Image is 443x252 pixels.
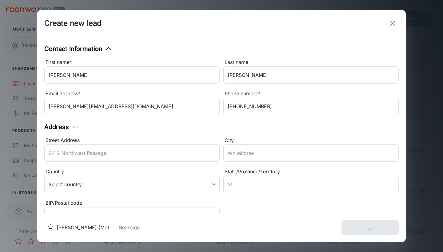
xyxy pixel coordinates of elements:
[223,144,399,162] input: Whitehorse
[119,224,140,231] button: Reassign
[223,136,399,144] div: City
[57,224,109,231] p: [PERSON_NAME] (Me)
[44,168,220,176] div: Country
[44,90,220,98] div: Email address
[223,168,399,176] div: State/Province/Territory
[44,58,220,66] div: First name
[44,144,220,162] input: 2412 Northwest Passage
[44,18,102,29] h1: Create new lead
[44,44,112,53] button: Contact Information
[386,17,399,30] button: exit
[223,66,399,84] input: Doe
[44,207,220,224] input: J1U 3L7
[44,136,220,144] div: Street Address
[44,98,220,115] input: myname@example.com
[44,176,220,193] div: Select country
[223,58,399,66] div: Last name
[44,199,220,207] div: ZIP/Postal code
[223,176,399,193] input: YU
[223,90,399,98] div: Phone number
[44,122,79,132] button: Address
[44,66,220,84] input: John
[223,98,399,115] input: +1 439-123-4567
